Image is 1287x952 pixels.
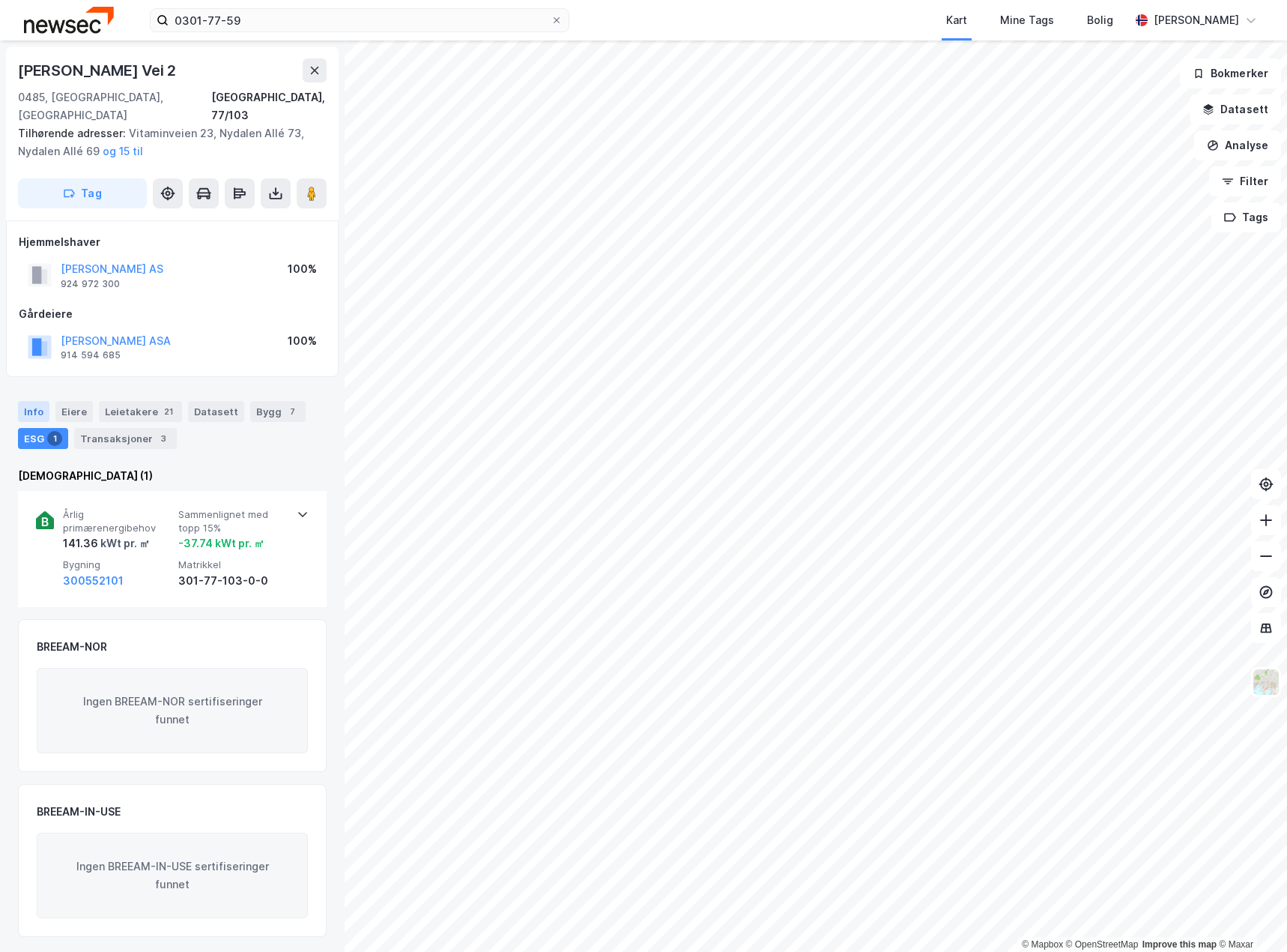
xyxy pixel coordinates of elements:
button: Filter [1209,166,1281,196]
div: Hjemmelshaver [19,233,326,251]
button: Bokmerker [1180,58,1281,88]
button: Analyse [1194,130,1281,160]
div: [PERSON_NAME] Vei 2 [18,58,179,82]
div: Vitaminveien 23, Nydalen Allé 73, Nydalen Allé 69 [18,124,315,160]
div: BREEAM-NOR [37,638,107,656]
div: Datasett [188,401,244,422]
div: [GEOGRAPHIC_DATA], 77/103 [211,88,327,124]
div: 1 [47,431,62,446]
div: ESG [18,428,68,449]
input: Søk på adresse, matrikkel, gårdeiere, leietakere eller personer [169,9,551,31]
div: 0485, [GEOGRAPHIC_DATA], [GEOGRAPHIC_DATA] [18,88,211,124]
button: 300552101 [63,572,124,590]
div: Eiere [55,401,93,422]
div: Gårdeiere [19,305,326,323]
button: Tag [18,178,147,208]
div: 3 [156,431,171,446]
div: Transaksjoner [74,428,177,449]
div: Ingen BREEAM-IN-USE sertifiseringer funnet [37,833,308,918]
div: Mine Tags [1000,11,1054,29]
span: Tilhørende adresser: [18,127,129,139]
span: Bygning [63,558,172,571]
span: Årlig primærenergibehov [63,508,172,534]
div: 301-77-103-0-0 [178,572,288,590]
a: Mapbox [1022,939,1063,950]
img: newsec-logo.f6e21ccffca1b3a03d2d.png [24,7,114,33]
div: Bolig [1087,11,1113,29]
div: Ingen BREEAM-NOR sertifiseringer funnet [37,668,308,753]
span: Sammenlignet med topp 15% [178,508,288,534]
button: Tags [1211,202,1281,232]
iframe: Chat Widget [1212,880,1287,952]
span: Matrikkel [178,558,288,571]
div: [PERSON_NAME] [1154,11,1239,29]
div: 100% [288,332,317,350]
img: Z [1252,668,1280,696]
div: 914 594 685 [61,349,121,361]
div: Kart [946,11,967,29]
div: [DEMOGRAPHIC_DATA] (1) [18,467,327,485]
div: 21 [161,404,176,419]
div: 100% [288,260,317,278]
a: Improve this map [1142,939,1217,950]
div: 7 [285,404,300,419]
div: Bygg [250,401,306,422]
div: Info [18,401,49,422]
div: 141.36 [63,534,150,552]
div: -37.74 kWt pr. ㎡ [178,534,264,552]
div: 924 972 300 [61,278,120,290]
a: OpenStreetMap [1066,939,1139,950]
div: kWt pr. ㎡ [98,534,150,552]
button: Datasett [1190,94,1281,124]
div: Kontrollprogram for chat [1212,880,1287,952]
div: Leietakere [99,401,182,422]
div: BREEAM-IN-USE [37,803,121,821]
